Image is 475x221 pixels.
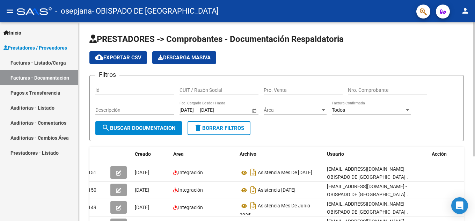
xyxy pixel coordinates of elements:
span: Todos [332,107,345,113]
span: Archivo [240,151,256,157]
span: [DATE] [135,205,149,210]
app-download-masive: Descarga masiva de comprobantes (adjuntos) [152,51,216,64]
span: [DATE] [135,187,149,193]
span: - osepjana [55,3,92,19]
span: Asistencia Mes De [DATE] [258,170,312,176]
h3: Filtros [95,70,119,80]
i: Descargar documento [249,167,258,178]
span: Asistencia [DATE] [258,187,295,193]
datatable-header-cell: Acción [429,147,464,162]
span: Area [173,151,184,157]
datatable-header-cell: Usuario [324,147,429,162]
span: Inicio [3,29,21,37]
input: Fecha fin [200,107,234,113]
span: 65150 [82,187,96,193]
button: Borrar Filtros [188,121,250,135]
span: Integración [178,187,203,193]
span: Buscar Documentacion [102,125,176,131]
span: Integración [178,205,203,210]
mat-icon: search [102,124,110,132]
span: Integración [178,170,203,175]
span: Prestadores / Proveedores [3,44,67,52]
span: Usuario [327,151,344,157]
span: [DATE] [135,170,149,175]
span: – [195,107,198,113]
span: Área [264,107,320,113]
button: Buscar Documentacion [95,121,182,135]
mat-icon: menu [6,7,14,15]
datatable-header-cell: Area [170,147,237,162]
i: Descargar documento [249,184,258,196]
span: [EMAIL_ADDRESS][DOMAIN_NAME] - OBISPADO DE [GEOGRAPHIC_DATA] . [327,201,408,215]
span: Exportar CSV [95,54,141,61]
button: Exportar CSV [89,51,147,64]
span: Borrar Filtros [194,125,244,131]
datatable-header-cell: Archivo [237,147,324,162]
span: Descarga Masiva [158,54,211,61]
span: 65151 [82,170,96,175]
span: - OBISPADO DE [GEOGRAPHIC_DATA] [92,3,219,19]
span: [EMAIL_ADDRESS][DOMAIN_NAME] - OBISPADO DE [GEOGRAPHIC_DATA] . [327,166,408,180]
datatable-header-cell: Creado [132,147,170,162]
span: PRESTADORES -> Comprobantes - Documentación Respaldatoria [89,34,344,44]
button: Open calendar [250,107,258,114]
button: Descarga Masiva [152,51,216,64]
span: Creado [135,151,151,157]
mat-icon: person [461,7,469,15]
span: Asistencia Mes De Junio 2025 [240,203,310,218]
mat-icon: cloud_download [95,53,103,61]
mat-icon: delete [194,124,202,132]
span: [EMAIL_ADDRESS][DOMAIN_NAME] - OBISPADO DE [GEOGRAPHIC_DATA] . [327,184,408,197]
div: Open Intercom Messenger [451,197,468,214]
input: Fecha inicio [180,107,194,113]
span: Acción [432,151,447,157]
span: 65149 [82,205,96,210]
datatable-header-cell: Id [80,147,108,162]
i: Descargar documento [249,200,258,211]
